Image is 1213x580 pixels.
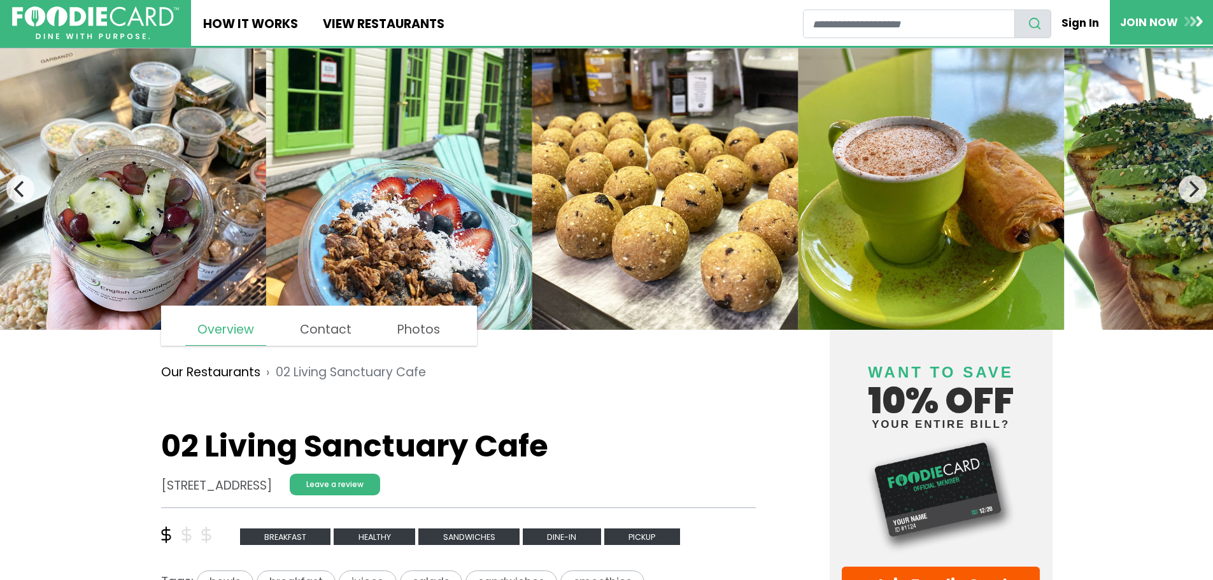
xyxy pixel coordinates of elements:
[604,528,680,546] span: Pickup
[260,364,426,382] li: 02 Living Sanctuary Cafe
[842,419,1040,430] small: your entire bill?
[523,527,604,544] a: Dine-in
[418,528,520,546] span: sandwiches
[240,527,334,544] a: breakfast
[161,428,756,465] h1: 02 Living Sanctuary Cafe
[842,436,1040,554] img: Foodie Card
[1179,175,1207,203] button: Next
[240,528,331,546] span: breakfast
[161,477,272,495] address: [STREET_ADDRESS]
[288,315,364,345] a: Contact
[604,527,680,544] a: Pickup
[334,527,418,544] a: healthy
[161,306,478,346] nav: page links
[842,348,1040,430] h4: 10% off
[418,527,523,544] a: sandwiches
[290,474,380,495] a: Leave a review
[161,354,756,391] nav: breadcrumb
[12,6,179,40] img: FoodieCard; Eat, Drink, Save, Donate
[1014,10,1051,38] button: search
[803,10,1015,38] input: restaurant search
[523,528,601,546] span: Dine-in
[868,364,1013,381] span: Want to save
[334,528,415,546] span: healthy
[161,364,260,382] a: Our Restaurants
[6,175,34,203] button: Previous
[185,315,266,346] a: Overview
[385,315,452,345] a: Photos
[1051,9,1110,37] a: Sign In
